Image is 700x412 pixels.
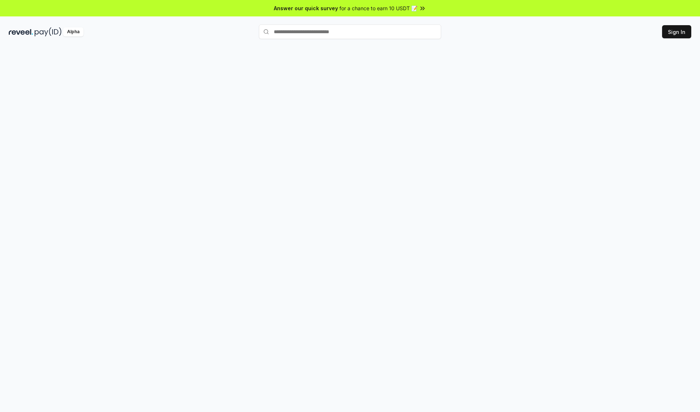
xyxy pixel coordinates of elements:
button: Sign In [662,25,691,38]
img: reveel_dark [9,27,33,36]
img: pay_id [35,27,62,36]
div: Alpha [63,27,83,36]
span: for a chance to earn 10 USDT 📝 [339,4,417,12]
span: Answer our quick survey [274,4,338,12]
